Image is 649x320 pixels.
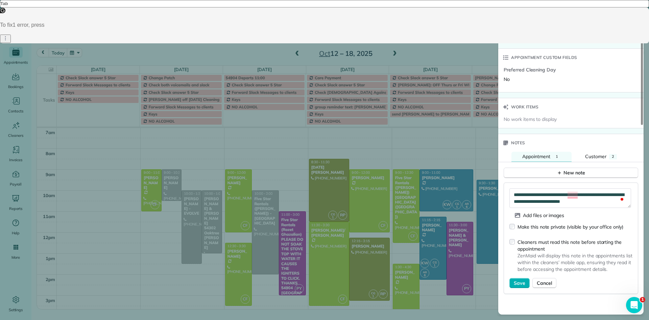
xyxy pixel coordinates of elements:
[509,188,631,208] textarea: To enrich screen reader interactions, please activate Accessibility in Grammarly extension settings
[514,280,525,286] span: Save
[612,154,614,159] span: 2
[557,169,585,176] div: New note
[626,297,642,313] iframe: Intercom live chat
[511,104,538,110] span: Work items
[556,154,558,159] span: 1
[511,54,577,61] span: Appointment custom fields
[504,168,638,178] button: New note
[532,278,556,288] button: Cancel
[504,116,557,123] span: No work items to display
[585,153,606,159] span: Customer
[518,223,623,230] label: Make this note private (visible by your office only)
[511,140,525,146] span: Notes
[504,76,510,82] span: No
[640,297,645,302] span: 1
[537,280,552,286] span: Cancel
[509,278,530,288] button: Save
[523,212,564,219] span: Add files or images
[522,153,550,159] span: Appointment
[518,252,632,273] span: ZenMaid will display this note in the appointments list within the cleaners’ mobile app, ensuring...
[518,239,632,252] label: Cleaners must read this note before starting the appointment
[509,211,570,220] button: Add files or images
[504,66,566,73] span: Preferred Cleaning Day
